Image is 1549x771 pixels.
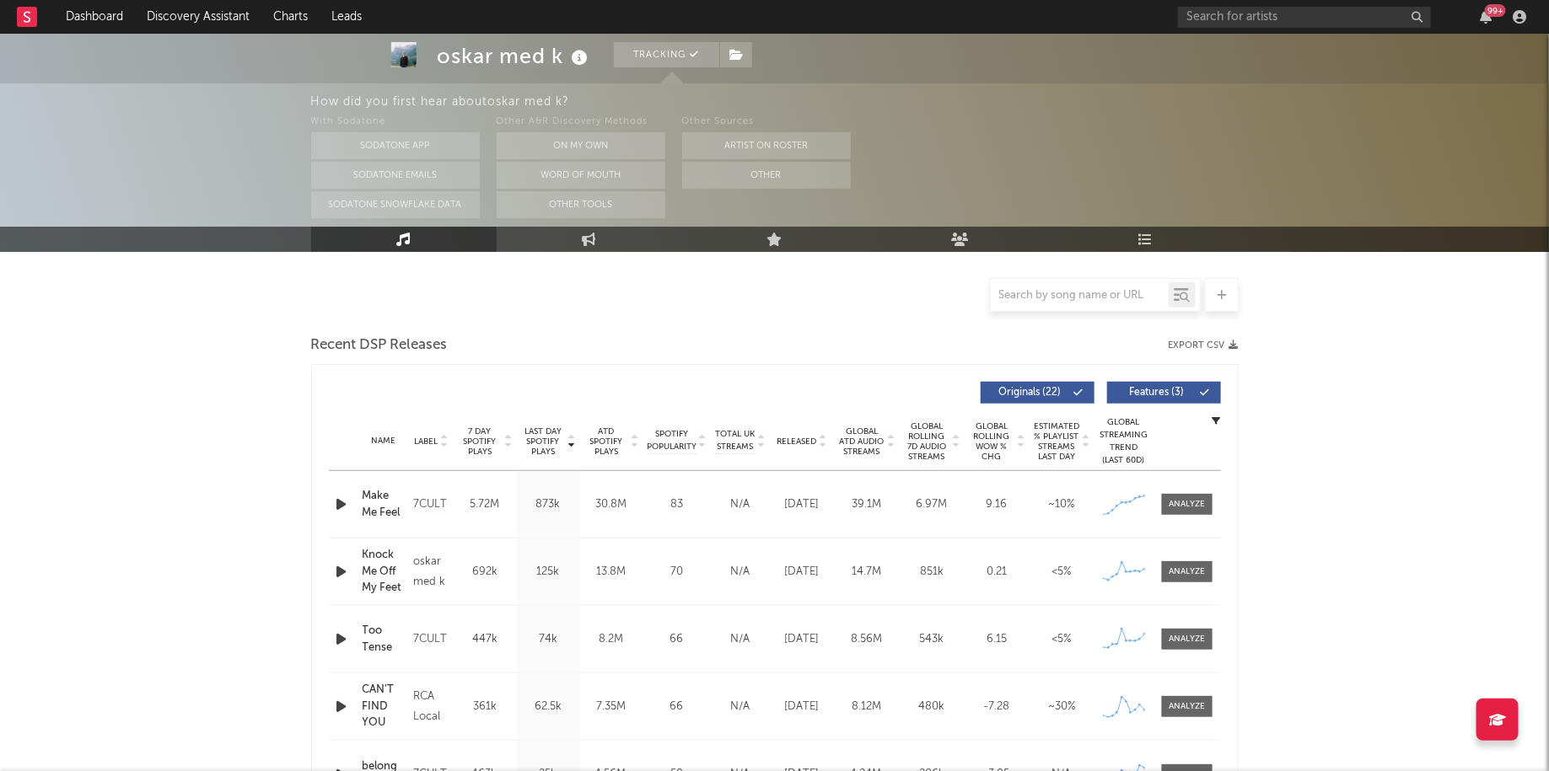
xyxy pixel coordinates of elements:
[969,564,1025,581] div: 0.21
[1178,7,1431,28] input: Search for artists
[715,699,766,715] div: N/A
[839,699,896,715] div: 8.12M
[648,699,707,715] div: 66
[413,495,449,515] div: 7CULT
[1169,340,1239,351] button: Export CSV
[584,631,639,648] div: 8.2M
[414,436,438,447] span: Label
[1034,421,1080,462] span: Estimated % Playlist Streams Last Day
[363,547,406,597] a: Knock Me Off My Feet
[839,564,896,581] div: 14.7M
[1118,388,1196,398] span: Features ( 3 )
[1034,496,1090,513] div: ~ 10 %
[715,564,766,581] div: N/A
[992,388,1069,398] span: Originals ( 22 )
[682,132,851,159] button: Artist on Roster
[981,382,1095,404] button: Originals(22)
[521,426,566,457] span: Last Day Spotify Plays
[311,335,448,356] span: Recent DSP Releases
[774,631,831,648] div: [DATE]
[311,191,480,218] button: Sodatone Snowflake Data
[521,496,576,513] div: 873k
[458,564,513,581] div: 692k
[1485,4,1506,17] div: 99 +
[521,699,576,715] div: 62.5k
[969,496,1025,513] div: 9.16
[648,496,707,513] div: 83
[1107,382,1221,404] button: Features(3)
[363,488,406,521] a: Make Me Feel
[311,112,480,132] div: With Sodatone
[774,564,831,581] div: [DATE]
[715,428,756,453] span: Total UK Streams
[839,496,896,513] div: 39.1M
[715,496,766,513] div: N/A
[521,564,576,581] div: 125k
[363,623,406,656] a: Too Tense
[614,42,719,67] button: Tracking
[1034,699,1090,715] div: ~ 30 %
[969,699,1025,715] div: -7.28
[969,421,1015,462] span: Global Rolling WoW % Chg
[1099,416,1149,467] div: Global Streaming Trend (Last 60D)
[413,629,449,650] div: 7CULT
[413,552,449,592] div: oskar med k
[438,42,593,70] div: oskar med k
[774,699,831,715] div: [DATE]
[682,112,851,132] div: Other Sources
[904,631,960,648] div: 543k
[904,699,960,715] div: 480k
[584,496,639,513] div: 30.8M
[413,687,449,727] div: RCA Local
[904,421,950,462] span: Global Rolling 7D Audio Streams
[1480,10,1492,24] button: 99+
[682,162,851,189] button: Other
[458,496,513,513] div: 5.72M
[584,426,629,457] span: ATD Spotify Plays
[839,631,896,648] div: 8.56M
[904,496,960,513] div: 6.97M
[715,631,766,648] div: N/A
[458,699,513,715] div: 361k
[584,564,639,581] div: 13.8M
[647,428,697,453] span: Spotify Popularity
[904,564,960,581] div: 851k
[497,112,665,132] div: Other A&R Discovery Methods
[363,682,406,731] a: CAN'T FIND YOU
[648,564,707,581] div: 70
[363,435,406,447] div: Name
[521,631,576,648] div: 74k
[1034,564,1090,581] div: <5%
[458,631,513,648] div: 447k
[777,436,817,447] span: Released
[497,132,665,159] button: On My Own
[497,191,665,218] button: Other Tools
[584,699,639,715] div: 7.35M
[497,162,665,189] button: Word Of Mouth
[311,132,480,159] button: Sodatone App
[458,426,503,457] span: 7 Day Spotify Plays
[991,289,1169,303] input: Search by song name or URL
[774,496,831,513] div: [DATE]
[1034,631,1090,648] div: <5%
[839,426,885,457] span: Global ATD Audio Streams
[648,631,707,648] div: 66
[969,631,1025,648] div: 6.15
[311,162,480,189] button: Sodatone Emails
